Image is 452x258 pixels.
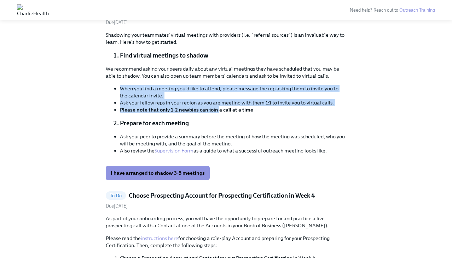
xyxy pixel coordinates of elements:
[120,147,346,154] li: Also review the as a guide to what a successful outreach meeting looks like.
[120,107,253,113] strong: Please note that only 1-2 newbies can join a call at a time
[106,31,346,46] p: Shadowing your teammates' virtual meetings with providers (i.e. "referral sources") is an invalua...
[17,4,49,16] img: CharlieHealth
[120,133,346,147] li: Ask your peer to provide a summary before the meeting of how the meeting was scheduled, who you w...
[106,65,346,79] p: We recommend asking your peers daily about any virtual meetings they have scheduled that you may ...
[155,148,193,154] a: Supervision Form
[120,51,346,60] li: Find virtual meetings to shadow
[120,99,346,106] li: Ask your fellow reps in your region as you are meeting with them 1:1 to invite you to virtual calls.
[106,20,128,25] span: Tuesday, August 26th 2025, 10:00 am
[106,215,346,229] p: As part of your onboarding process, you will have the opportunity to prepare for and practice a l...
[106,203,128,209] span: Tuesday, August 26th 2025, 10:00 am
[106,191,346,209] a: To DoChoose Prospecting Account for Prospecting Certification in Week 4Due[DATE]
[350,7,435,13] span: Need help? Reach out to
[106,235,346,249] p: Please read the for choosing a role-play Account and preparing for your Prospecting Certification...
[120,119,346,127] li: Prepare for each meeting
[141,235,178,241] a: instructions here
[111,169,205,176] span: I have arranged to shadow 3-5 meetings
[399,7,435,13] a: Outreach Training
[106,166,210,180] button: I have arranged to shadow 3-5 meetings
[106,193,126,198] span: To Do
[129,191,315,200] h5: Choose Prospecting Account for Prospecting Certification in Week 4
[120,85,346,99] li: When you find a meeting you'd like to attend, please message the rep asking them to invite you to...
